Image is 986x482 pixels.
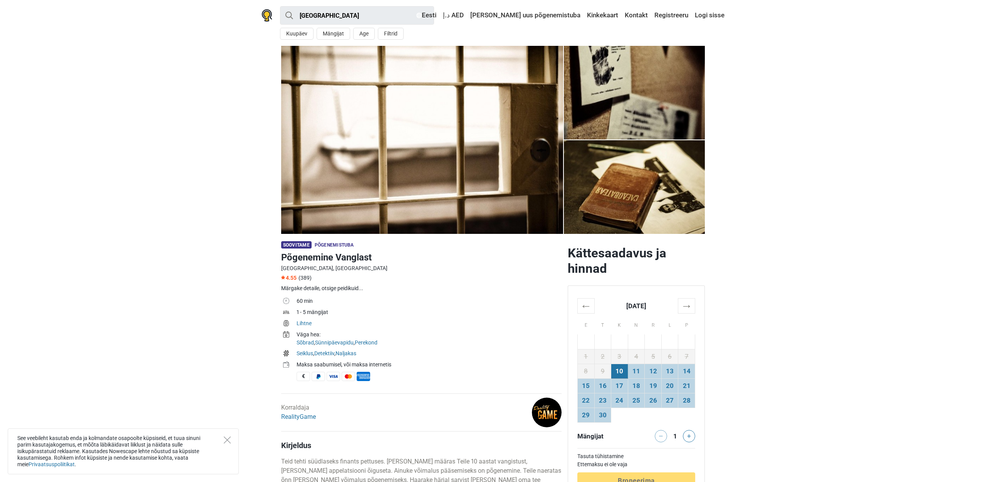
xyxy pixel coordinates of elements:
[693,8,724,22] a: Logi sisse
[577,460,695,469] td: Ettemaksu ei ole vaja
[678,313,695,334] th: P
[678,349,695,364] td: 7
[297,330,562,349] td: , ,
[594,298,678,313] th: [DATE]
[594,393,611,408] td: 23
[281,264,562,272] div: [GEOGRAPHIC_DATA], [GEOGRAPHIC_DATA]
[297,372,310,381] span: Sularaha
[564,46,705,139] a: Põgenemine Vanglast photo 3
[532,398,562,427] img: d6baf65e0b240ce1l.png
[578,349,595,364] td: 1
[661,364,678,378] td: 13
[280,6,434,25] input: proovi “Tallinn”
[645,313,662,334] th: R
[315,339,354,346] a: Sünnipäevapidu
[312,372,325,381] span: PayPal
[281,46,563,234] img: Põgenemine Vanglast photo 11
[578,298,595,313] th: ←
[297,320,312,326] a: Lihtne
[678,298,695,313] th: →
[315,242,354,248] span: Põgenemistuba
[661,349,678,364] td: 6
[564,140,705,234] a: Põgenemine Vanglast photo 4
[297,350,313,356] a: Seiklus
[645,393,662,408] td: 26
[281,241,312,249] span: Soovitame
[628,349,645,364] td: 4
[297,307,562,319] td: 1 - 5 mängijat
[585,8,620,22] a: Kinkekaart
[297,349,562,360] td: , ,
[594,313,611,334] th: T
[414,8,438,22] a: Eesti
[355,339,377,346] a: Perekond
[578,408,595,422] td: 29
[577,452,695,460] td: Tasuta tühistamine
[628,378,645,393] td: 18
[281,275,297,281] span: 4.55
[281,46,563,234] a: Põgenemine Vanglast photo 10
[611,378,628,393] td: 17
[645,349,662,364] td: 5
[297,331,562,339] div: Väga hea:
[594,349,611,364] td: 2
[594,378,611,393] td: 16
[314,350,334,356] a: Detektiiv
[298,275,312,281] span: (389)
[357,372,370,381] span: American Express
[671,430,680,441] div: 1
[578,313,595,334] th: E
[645,364,662,378] td: 12
[678,393,695,408] td: 28
[628,364,645,378] td: 11
[568,245,705,276] h2: Kättesaadavus ja hinnad
[224,437,231,443] button: Close
[611,349,628,364] td: 3
[645,378,662,393] td: 19
[281,275,285,279] img: Star
[281,413,316,420] a: RealityGame
[416,13,422,18] img: Eesti
[594,364,611,378] td: 9
[317,28,350,40] button: Mängijat
[564,140,705,234] img: Põgenemine Vanglast photo 5
[342,372,355,381] span: MasterCard
[29,461,75,467] a: Privaatsuspoliitikat
[353,28,375,40] button: Age
[578,378,595,393] td: 15
[678,364,695,378] td: 14
[297,361,562,369] div: Maksa saabumisel, või maksa internetis
[628,313,645,334] th: N
[297,339,314,346] a: Sõbrad
[611,364,628,378] td: 10
[335,350,356,356] a: Naljakas
[262,9,272,22] img: Nowescape logo
[327,372,340,381] span: Visa
[661,378,678,393] td: 20
[378,28,404,40] button: Filtrid
[611,393,628,408] td: 24
[628,393,645,408] td: 25
[578,364,595,378] td: 8
[281,250,562,264] h1: Põgenemine Vanglast
[281,284,562,292] div: Märgake detaile, otsige peidikuid...
[281,441,562,450] h4: Kirjeldus
[564,46,705,139] img: Põgenemine Vanglast photo 4
[611,313,628,334] th: K
[8,428,239,474] div: See veebileht kasutab enda ja kolmandate osapoolte küpsiseid, et tuua sinuni parim kasutajakogemu...
[280,28,314,40] button: Kuupäev
[574,430,636,442] div: Mängijat
[623,8,650,22] a: Kontakt
[441,8,466,22] a: د.إ AED
[468,8,582,22] a: [PERSON_NAME] uus põgenemistuba
[652,8,690,22] a: Registreeru
[297,296,562,307] td: 60 min
[661,393,678,408] td: 27
[594,408,611,422] td: 30
[678,378,695,393] td: 21
[578,393,595,408] td: 22
[661,313,678,334] th: L
[281,403,316,422] div: Korraldaja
